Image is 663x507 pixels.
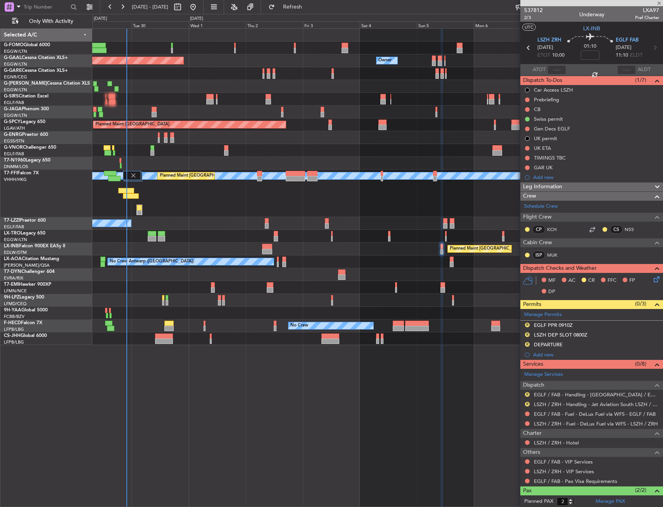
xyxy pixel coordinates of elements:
[4,81,90,86] a: G-[PERSON_NAME]Cessna Citation XLS
[635,14,659,21] span: Pref Charter
[4,145,56,150] a: G-VNORChallenger 650
[534,96,559,103] div: Prebriefing
[523,381,544,390] span: Dispatch
[524,203,558,210] a: Schedule Crew
[4,231,45,236] a: LX-TROLegacy 650
[4,138,24,144] a: EGSS/STN
[4,113,27,118] a: EGGW/LTN
[246,21,303,28] div: Thu 2
[4,224,24,230] a: EGLF/FAB
[4,61,27,67] a: EGGW/LTN
[4,282,51,287] a: T7-EMIHawker 900XP
[4,81,47,86] span: G-[PERSON_NAME]
[537,52,550,59] span: ETOT
[4,314,24,319] a: FCBB/BZV
[534,458,593,465] a: EGLF / FAB - VIP Services
[635,486,646,494] span: (2/2)
[534,322,573,328] div: EGLF PPR 0910Z
[276,4,309,10] span: Refresh
[534,391,659,398] a: EGLF / FAB - Handling - [GEOGRAPHIC_DATA] / EGLF / FAB
[4,100,24,106] a: EGLF/FAB
[4,158,50,163] a: T7-N1960Legacy 650
[4,94,48,99] a: G-SIRSCitation Excel
[4,125,25,131] a: LGAV/ATH
[4,120,21,124] span: G-SPCY
[4,295,44,300] a: 9H-LPZLegacy 500
[625,226,642,233] a: NSS
[4,87,27,93] a: EGGW/LTN
[534,332,587,338] div: LSZH DEP SLOT 0800Z
[534,164,552,171] div: GAR UK
[547,226,565,233] a: KCH
[534,106,540,113] div: CB
[189,21,246,28] div: Wed 1
[4,132,48,137] a: G-ENRGPraetor 600
[616,44,632,52] span: [DATE]
[4,43,50,47] a: G-FOMOGlobal 6000
[552,52,565,59] span: 10:00
[525,392,530,397] button: R
[533,351,659,358] div: Add new
[4,68,68,73] a: G-GARECessna Citation XLS+
[4,308,21,313] span: 9H-YAA
[4,94,19,99] span: G-SIRS
[4,321,21,325] span: F-HECD
[523,429,542,438] span: Charter
[360,21,417,28] div: Sat 4
[4,257,59,261] a: LX-AOACitation Mustang
[4,107,22,111] span: G-JAGA
[4,326,24,332] a: LFPB/LBG
[4,257,22,261] span: LX-AOA
[4,262,50,268] a: [PERSON_NAME]/QSA
[583,24,600,33] span: LX-INB
[522,24,536,31] button: UTC
[4,120,45,124] a: G-SPCYLegacy 650
[610,225,623,234] div: CS
[635,300,646,308] span: (0/3)
[547,252,565,259] a: MUK
[588,277,595,285] span: CR
[4,339,24,345] a: LFPB/LBG
[638,66,651,74] span: ALDT
[74,21,131,28] div: Mon 29
[4,56,68,60] a: G-GAALCessna Citation XLS+
[534,87,573,93] div: Car Access LSZH
[532,225,545,234] div: CP
[4,301,26,307] a: LFMD/CEQ
[630,52,642,59] span: ELDT
[4,218,20,223] span: T7-LZZI
[4,132,22,137] span: G-ENRG
[596,498,625,505] a: Manage PAX
[417,21,474,28] div: Sun 5
[534,125,570,132] div: Gen Decs EGLF
[4,171,17,175] span: T7-FFI
[378,55,392,66] div: Owner
[4,49,27,54] a: EGGW/LTN
[523,76,562,85] span: Dispatch To-Dos
[525,332,530,337] button: R
[523,448,540,457] span: Others
[523,213,552,222] span: Flight Crew
[4,56,22,60] span: G-GAAL
[474,21,531,28] div: Mon 6
[95,119,169,130] div: Planned Maint [GEOGRAPHIC_DATA]
[523,264,597,273] span: Dispatch Checks and Weather
[290,320,308,332] div: No Crew
[450,243,572,255] div: Planned Maint [GEOGRAPHIC_DATA] ([GEOGRAPHIC_DATA])
[4,218,46,223] a: T7-LZZIPraetor 600
[537,44,553,52] span: [DATE]
[523,192,536,201] span: Crew
[4,164,28,170] a: DNMM/LOS
[635,360,646,368] span: (0/8)
[616,52,628,59] span: 11:10
[534,468,594,475] a: LSZH / ZRH - VIP Services
[534,145,551,151] div: UK ETA
[4,321,42,325] a: F-HECDFalcon 7X
[534,116,563,122] div: Swiss permit
[4,231,21,236] span: LX-TRO
[635,76,646,84] span: (1/7)
[20,19,82,24] span: Only With Activity
[534,401,659,408] a: LSZH / ZRH - Handling - Jet Aviation South LSZH / ZRH
[9,15,84,28] button: Only With Activity
[4,250,27,255] a: EDLW/DTM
